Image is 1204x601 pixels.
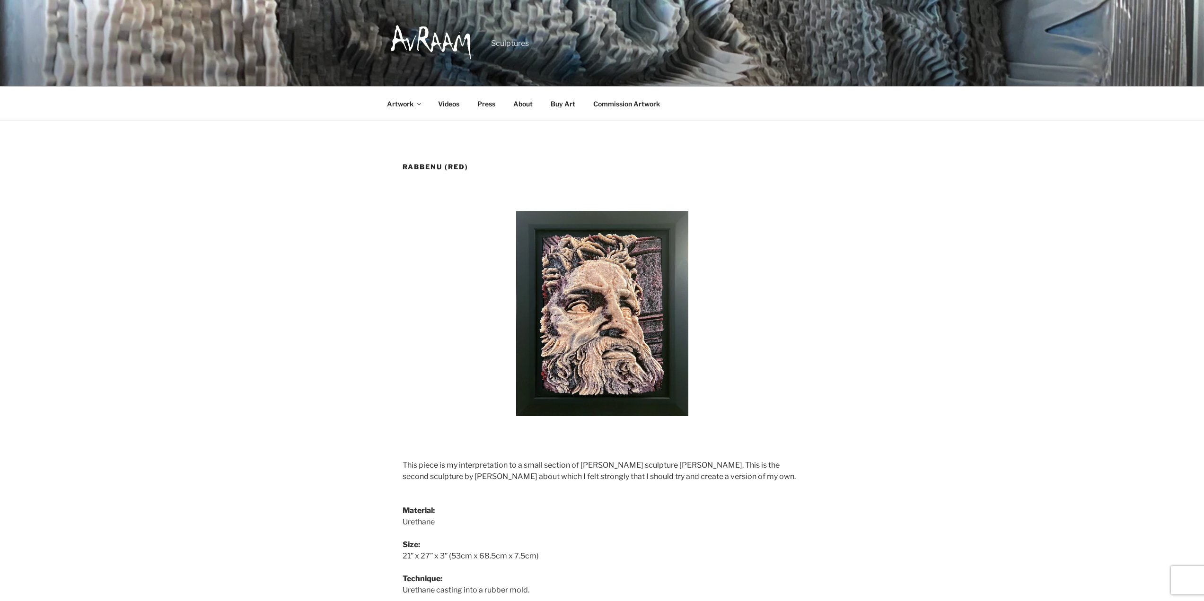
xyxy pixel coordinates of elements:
a: Commission Artwork [585,92,668,115]
strong: Technique: [403,574,442,583]
p: Sculptures [491,38,529,49]
nav: Top Menu [379,92,826,115]
p: Urethane 21” x 27” x 3” (53cm x 68.5cm x 7.5cm) Urethane casting into a rubber mold. [403,505,802,596]
a: 1 [516,406,688,415]
strong: Size: [403,540,420,549]
a: About [505,92,541,115]
a: Artwork [379,92,429,115]
h1: Rabbenu (Red) [403,162,802,172]
strong: Material: [403,506,435,515]
a: Press [469,92,504,115]
p: This piece is my interpretation to a small section of [PERSON_NAME] sculpture [PERSON_NAME]. This... [403,460,802,494]
a: Buy Art [543,92,584,115]
a: Videos [430,92,468,115]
